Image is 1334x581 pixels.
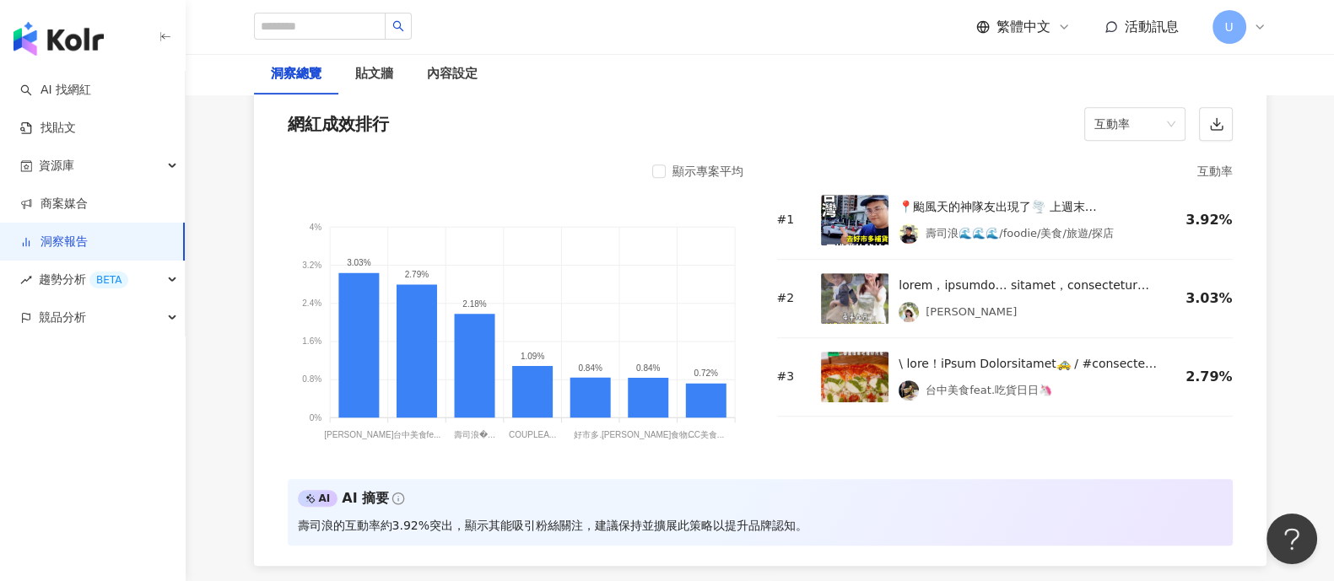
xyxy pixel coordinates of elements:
[20,274,32,286] span: rise
[821,352,888,402] img: post-image
[777,212,808,229] div: # 1
[39,299,86,336] span: 競品分析
[342,489,389,508] div: AI 摘要
[288,112,389,136] div: 網紅成效排行
[20,82,91,99] a: searchAI 找網紅
[1266,514,1317,564] iframe: Help Scout Beacon - Open
[20,120,76,137] a: 找貼文
[454,429,494,439] tspan: 壽司浪�...
[899,380,919,401] img: KOL Avatar
[1094,108,1175,140] span: 互動率
[1125,19,1179,35] span: 活動訊息
[20,234,88,250] a: 洞察報告
[899,223,919,244] img: KOL Avatar
[89,272,128,288] div: BETA
[926,382,1052,399] div: 台中美食feat.吃貨日日🦄
[601,430,694,439] tspan: [PERSON_NAME]食物...
[39,261,128,299] span: 趨勢分析
[672,161,743,181] div: 顯示專案平均
[899,353,1158,374] div: \ lore！iPsum Dolorsitamet🚕 / #consectet🦄 adiPIsci，elitseddoei🤩 tem Inci Utla etdo Magnaa enimadm！...
[777,369,808,385] div: # 3
[899,302,919,322] img: KOL Avatar
[1172,211,1233,229] div: 3.92%
[508,430,555,439] tspan: COUPLEA...
[302,336,321,346] tspan: 1.6%
[926,225,1114,242] div: 壽司浪🌊🌊🌊/foodie/美食/旅遊/探店
[777,290,808,307] div: # 2
[324,430,393,439] tspan: [PERSON_NAME]
[427,64,478,84] div: 內容設定
[899,196,1158,217] div: 📍颱風天的神隊友出現了🌪️ 上週末[PERSON_NAME]絲颱風要來了！冰箱卻空空如也？ 在還沒下雨的時候，小孩就吵著要去公園放電 想到上次在好市多光排車位就等了快半小時，小孩直接在地上打滾崩...
[392,20,404,32] span: search
[298,515,807,535] div: 壽司浪的互動率約3.92%突出，顯示其能吸引粉絲關注，建議保持並擴展此策略以提升品牌認知。
[309,413,321,422] tspan: 0%
[777,161,1233,181] div: 互動率
[302,261,321,270] tspan: 3.2%
[574,430,606,439] tspan: 好市多...
[688,430,724,439] tspan: CC美食...
[271,64,321,84] div: 洞察總覽
[302,299,321,308] tspan: 2.4%
[14,22,104,56] img: logo
[821,273,888,324] img: post-image
[821,195,888,245] img: post-image
[298,490,338,507] div: AI
[355,64,393,84] div: 貼文牆
[20,196,88,212] a: 商案媒合
[996,18,1050,36] span: 繁體中文
[309,222,321,231] tspan: 4%
[39,147,74,185] span: 資源庫
[926,304,1017,320] div: [PERSON_NAME]
[1172,289,1233,308] div: 3.03%
[1172,368,1233,386] div: 2.79%
[392,430,440,439] tspan: 台中美食fe...
[899,275,1158,295] div: lorem，ipsumdo… sitamet，consectetur ad！elitseddoeius😆 te Inci Utla Etd，ma Aliqua enimad，minimvenia...
[302,374,321,384] tspan: 0.8%
[1224,18,1233,36] span: U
